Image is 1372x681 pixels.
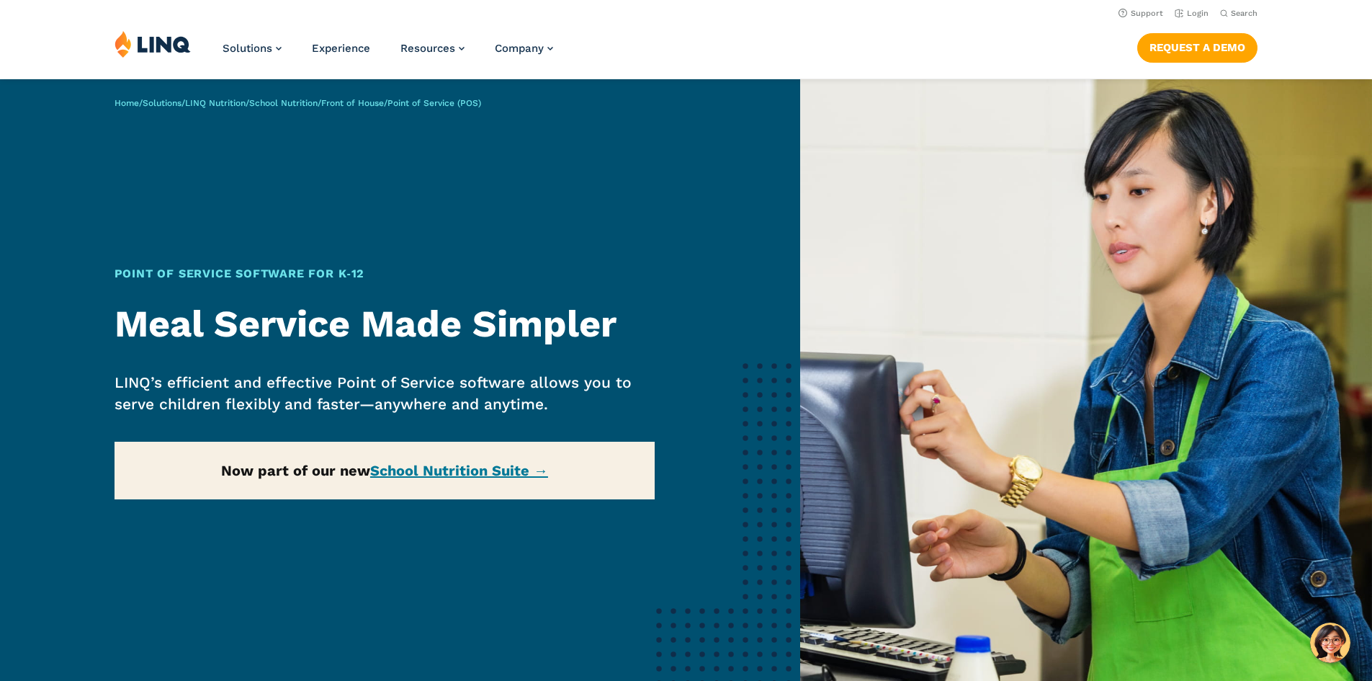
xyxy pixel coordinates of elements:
nav: Primary Navigation [223,30,553,78]
h1: Point of Service Software for K‑12 [115,265,655,282]
span: Company [495,42,544,55]
a: Login [1175,9,1209,18]
img: LINQ | K‑12 Software [115,30,191,58]
a: Support [1118,9,1163,18]
span: / / / / / [115,98,481,108]
a: Home [115,98,139,108]
a: Resources [400,42,465,55]
p: LINQ’s efficient and effective Point of Service software allows you to serve children flexibly an... [115,372,655,415]
a: Front of House [321,98,384,108]
button: Open Search Bar [1220,8,1257,19]
strong: Now part of our new [221,462,548,479]
span: Solutions [223,42,272,55]
strong: Meal Service Made Simpler [115,302,616,346]
button: Hello, have a question? Let’s chat. [1310,623,1350,663]
a: School Nutrition Suite → [370,462,548,479]
nav: Button Navigation [1137,30,1257,62]
a: Solutions [143,98,181,108]
span: Point of Service (POS) [387,98,481,108]
a: Request a Demo [1137,33,1257,62]
span: Resources [400,42,455,55]
a: LINQ Nutrition [185,98,246,108]
a: School Nutrition [249,98,318,108]
a: Company [495,42,553,55]
a: Experience [312,42,370,55]
span: Search [1231,9,1257,18]
a: Solutions [223,42,282,55]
